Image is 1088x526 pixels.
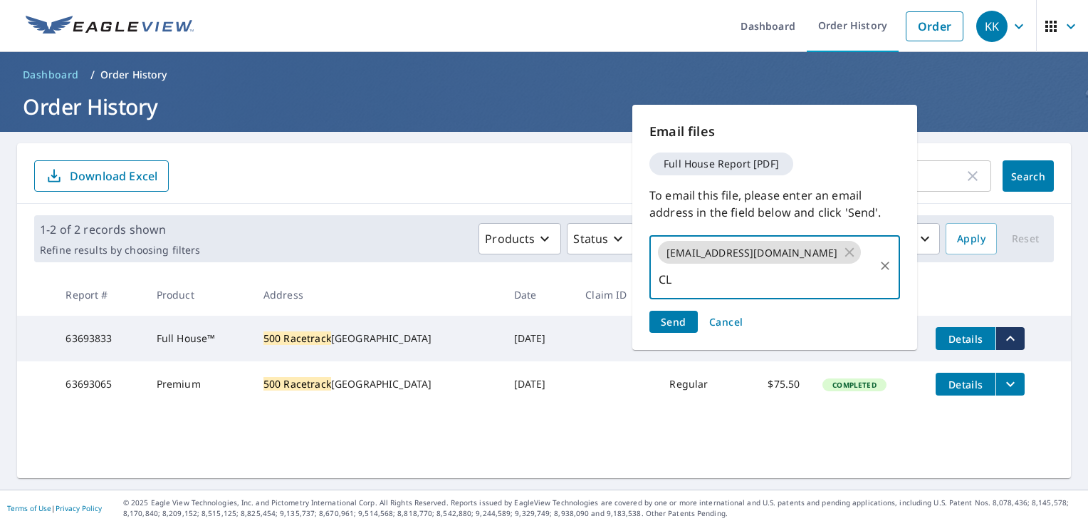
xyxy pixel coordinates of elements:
[649,311,698,333] button: Send
[946,223,997,254] button: Apply
[7,504,102,512] p: |
[567,223,634,254] button: Status
[661,315,686,329] span: Send
[40,244,200,257] p: Refine results by choosing filters
[976,11,1008,42] div: KK
[263,331,331,345] mark: 500 Racetrack
[1003,160,1054,192] button: Search
[145,361,252,407] td: Premium
[658,241,861,264] div: [EMAIL_ADDRESS][DOMAIN_NAME]
[100,68,167,82] p: Order History
[709,315,743,329] span: Cancel
[740,361,812,407] td: $75.50
[824,380,884,390] span: Completed
[23,68,79,82] span: Dashboard
[70,168,157,184] p: Download Excel
[54,361,145,407] td: 63693065
[34,160,169,192] button: Download Excel
[656,266,872,293] input: Enter multiple email addresses
[658,361,739,407] td: Regular
[56,503,102,513] a: Privacy Policy
[7,503,51,513] a: Terms of Use
[263,331,491,346] div: [GEOGRAPHIC_DATA]
[995,373,1025,396] button: filesDropdownBtn-63693065
[40,221,200,238] p: 1-2 of 2 records shown
[263,377,331,391] mark: 500 Racetrack
[123,497,1081,519] p: © 2025 Eagle View Technologies, Inc. and Pictometry International Corp. All Rights Reserved. Repo...
[54,316,145,361] td: 63693833
[17,63,85,86] a: Dashboard
[485,230,535,247] p: Products
[503,274,575,316] th: Date
[995,327,1025,350] button: filesDropdownBtn-63693833
[145,274,252,316] th: Product
[1014,170,1042,183] span: Search
[478,223,561,254] button: Products
[944,332,987,346] span: Details
[90,66,95,83] li: /
[574,274,658,316] th: Claim ID
[145,316,252,361] td: Full House™
[252,274,503,316] th: Address
[649,187,900,221] p: To email this file, please enter an email address in the field below and click 'Send'.
[936,373,995,396] button: detailsBtn-63693065
[703,311,749,333] button: Cancel
[944,378,987,391] span: Details
[503,316,575,361] td: [DATE]
[54,274,145,316] th: Report #
[875,256,895,276] button: Clear
[17,63,1071,86] nav: breadcrumb
[936,327,995,350] button: detailsBtn-63693833
[658,246,846,259] span: [EMAIL_ADDRESS][DOMAIN_NAME]
[655,159,788,169] span: Full House Report [PDF]
[17,92,1071,121] h1: Order History
[957,230,985,248] span: Apply
[573,230,608,247] p: Status
[649,122,900,141] p: Email files
[503,361,575,407] td: [DATE]
[26,16,194,37] img: EV Logo
[906,11,963,41] a: Order
[263,377,491,391] div: [GEOGRAPHIC_DATA]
